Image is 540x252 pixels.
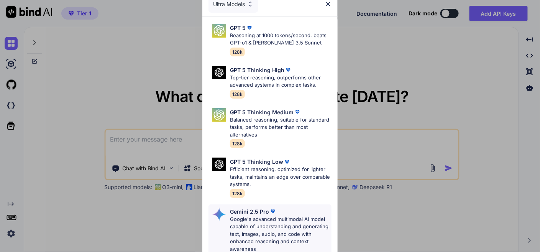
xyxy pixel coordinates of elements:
[230,24,246,32] p: GPT 5
[230,90,245,99] span: 128k
[284,66,292,74] img: premium
[230,48,245,56] span: 128k
[212,24,226,38] img: Pick Models
[212,208,226,221] img: Pick Models
[246,24,253,31] img: premium
[325,1,332,7] img: close
[230,108,294,116] p: GPT 5 Thinking Medium
[230,116,331,139] p: Balanced reasoning, suitable for standard tasks, performs better than most alternatives
[230,158,283,166] p: GPT 5 Thinking Low
[230,32,331,47] p: Reasoning at 1000 tokens/second, beats GPT-o1 & [PERSON_NAME] 3.5 Sonnet
[283,158,291,166] img: premium
[269,208,277,215] img: premium
[230,208,269,216] p: Gemini 2.5 Pro
[212,66,226,79] img: Pick Models
[230,189,245,198] span: 128k
[230,66,284,74] p: GPT 5 Thinking High
[212,108,226,122] img: Pick Models
[294,108,301,116] img: premium
[247,1,254,7] img: Pick Models
[212,158,226,171] img: Pick Models
[230,74,331,89] p: Top-tier reasoning, outperforms other advanced systems in complex tasks.
[230,166,331,188] p: Efficient reasoning, optimized for lighter tasks, maintains an edge over comparable systems.
[230,139,245,148] span: 128k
